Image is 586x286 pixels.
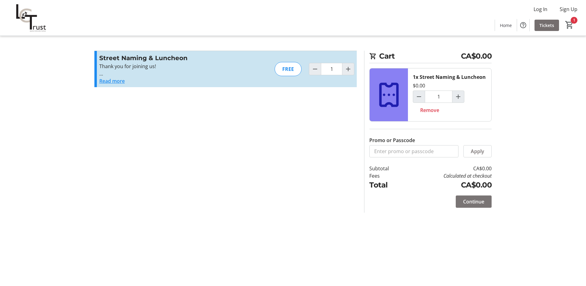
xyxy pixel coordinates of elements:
span: Log In [534,6,547,13]
td: Calculated at checkout [405,172,492,180]
a: Home [495,20,517,31]
button: Decrement by one [309,63,321,75]
td: CA$0.00 [405,165,492,172]
div: $0.00 [413,82,425,89]
span: Continue [463,198,484,205]
button: Continue [456,195,492,208]
td: Fees [369,172,405,180]
button: Sign Up [555,4,582,14]
span: Sign Up [560,6,577,13]
p: Thank you for joining us! [99,63,233,70]
button: Log In [529,4,552,14]
span: Home [500,22,512,29]
a: Tickets [535,20,559,31]
button: Increment by one [342,63,354,75]
button: Increment by one [452,91,464,102]
div: 1x Street Naming & Luncheon [413,73,486,81]
input: Street Naming & Luncheon Quantity [321,63,342,75]
img: LCT's Logo [4,2,58,33]
td: Total [369,180,405,191]
button: Remove [413,104,447,116]
div: FREE [275,62,302,76]
button: Read more [99,77,125,85]
td: Subtotal [369,165,405,172]
span: Remove [420,106,439,114]
label: Promo or Passcode [369,137,415,144]
input: Street Naming & Luncheon Quantity [425,91,452,103]
h3: Street Naming & Luncheon [99,53,233,63]
input: Enter promo or passcode [369,145,459,157]
button: Cart [564,19,575,30]
span: Apply [471,148,484,155]
span: Tickets [539,22,554,29]
td: CA$0.00 [405,180,492,191]
h2: Cart [369,51,492,63]
span: CA$0.00 [461,51,492,62]
button: Decrement by one [413,91,425,102]
button: Help [517,19,529,31]
button: Apply [463,145,492,157]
